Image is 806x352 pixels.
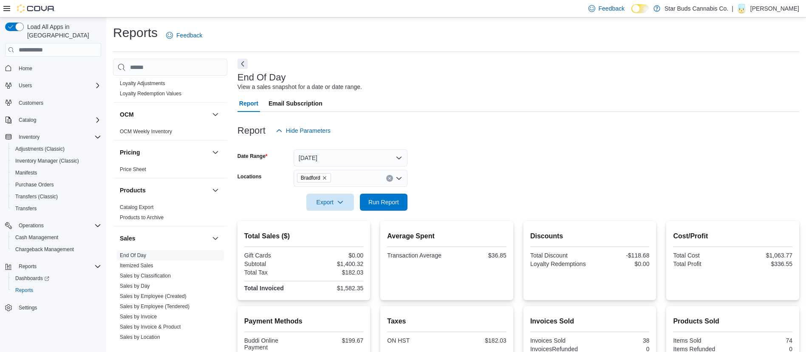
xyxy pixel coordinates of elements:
[530,252,588,259] div: Total Discount
[530,316,650,326] h2: Invoices Sold
[120,324,181,330] a: Sales by Invoice & Product
[15,181,54,188] span: Purchase Orders
[120,272,171,279] span: Sales by Classification
[15,169,37,176] span: Manifests
[732,3,733,14] p: |
[12,232,101,243] span: Cash Management
[15,63,101,73] span: Home
[238,173,262,180] label: Locations
[244,231,364,241] h2: Total Sales ($)
[238,126,266,136] h3: Report
[360,194,407,211] button: Run Report
[15,261,40,272] button: Reports
[8,143,105,155] button: Adjustments (Classic)
[120,323,181,330] span: Sales by Invoice & Product
[113,202,227,226] div: Products
[673,316,792,326] h2: Products Sold
[120,166,146,172] a: Price Sheet
[591,337,649,344] div: 38
[120,252,146,258] a: End Of Day
[12,156,101,166] span: Inventory Manager (Classic)
[24,23,101,40] span: Load All Apps in [GEOGRAPHIC_DATA]
[12,203,40,214] a: Transfers
[12,144,101,154] span: Adjustments (Classic)
[120,334,160,341] span: Sales by Location
[673,231,792,241] h2: Cost/Profit
[368,198,399,206] span: Run Report
[591,252,649,259] div: -$118.68
[15,302,101,313] span: Settings
[15,275,49,282] span: Dashboards
[599,4,625,13] span: Feedback
[19,82,32,89] span: Users
[12,244,101,255] span: Chargeback Management
[238,72,286,83] h3: End Of Day
[15,115,101,125] span: Catalog
[737,3,747,14] div: Daniel Swadron
[673,337,731,344] div: Items Sold
[120,293,187,299] a: Sales by Employee (Created)
[19,134,40,140] span: Inventory
[120,314,157,320] a: Sales by Invoice
[113,78,227,102] div: Loyalty
[12,192,101,202] span: Transfers (Classic)
[210,185,221,195] button: Products
[311,194,349,211] span: Export
[8,203,105,215] button: Transfers
[15,303,40,313] a: Settings
[2,260,105,272] button: Reports
[12,168,101,178] span: Manifests
[120,215,164,220] a: Products to Archive
[15,220,47,231] button: Operations
[396,175,402,182] button: Open list of options
[387,316,506,326] h2: Taxes
[673,252,731,259] div: Total Cost
[8,272,105,284] a: Dashboards
[530,231,650,241] h2: Discounts
[12,144,68,154] a: Adjustments (Classic)
[120,334,160,340] a: Sales by Location
[120,313,157,320] span: Sales by Invoice
[297,173,331,183] span: Bradford
[120,91,181,97] a: Loyalty Redemption Values
[386,175,393,182] button: Clear input
[120,204,153,210] a: Catalog Export
[19,222,44,229] span: Operations
[8,179,105,191] button: Purchase Orders
[120,234,209,243] button: Sales
[631,4,649,13] input: Dark Mode
[305,260,363,267] div: $1,400.32
[750,3,799,14] p: [PERSON_NAME]
[12,285,37,295] a: Reports
[2,62,105,74] button: Home
[530,337,588,344] div: Invoices Sold
[15,234,58,241] span: Cash Management
[269,95,322,112] span: Email Subscription
[305,269,363,276] div: $182.03
[15,261,101,272] span: Reports
[120,148,209,157] button: Pricing
[176,31,202,40] span: Feedback
[12,203,101,214] span: Transfers
[2,301,105,314] button: Settings
[8,191,105,203] button: Transfers (Classic)
[2,114,105,126] button: Catalog
[305,285,363,292] div: $1,582.35
[120,80,165,87] span: Loyalty Adjustments
[12,244,77,255] a: Chargeback Management
[244,285,284,292] strong: Total Invoiced
[449,337,506,344] div: $182.03
[120,283,150,289] a: Sales by Day
[238,153,268,160] label: Date Range
[19,263,37,270] span: Reports
[210,147,221,157] button: Pricing
[120,128,172,135] span: OCM Weekly Inventory
[19,304,37,311] span: Settings
[294,149,407,166] button: [DATE]
[735,337,792,344] div: 74
[120,110,209,119] button: OCM
[12,180,57,190] a: Purchase Orders
[163,27,206,44] a: Feedback
[12,180,101,190] span: Purchase Orders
